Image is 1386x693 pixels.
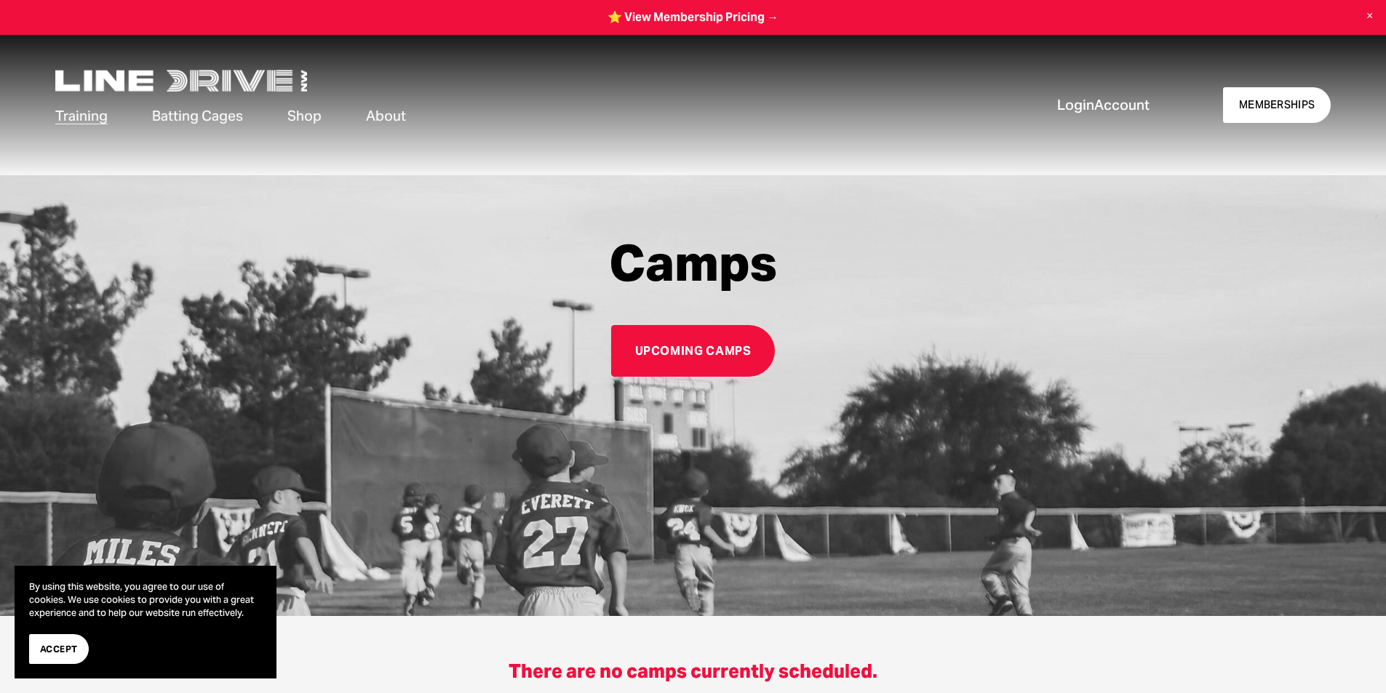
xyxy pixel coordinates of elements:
a: folder dropdown [152,105,243,127]
a: folder dropdown [366,105,406,127]
a: Shop [287,105,322,127]
img: LineDrive NorthWest [55,70,307,92]
p: By using this website, you agree to our use of cookies. We use cookies to provide you with a grea... [29,580,262,620]
a: MEMBERSHIPS [1223,87,1330,123]
h1: Camps [440,235,945,292]
span: Accept [40,642,78,656]
button: Accept [29,634,89,664]
a: folder dropdown [55,105,108,127]
span: About [366,106,406,126]
span: Batting Cages [152,106,243,126]
span: There are no camps currently scheduled. [509,659,877,683]
a: Upcoming Camps [611,325,774,377]
section: Cookie banner [15,566,276,678]
span: Training [55,106,108,126]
